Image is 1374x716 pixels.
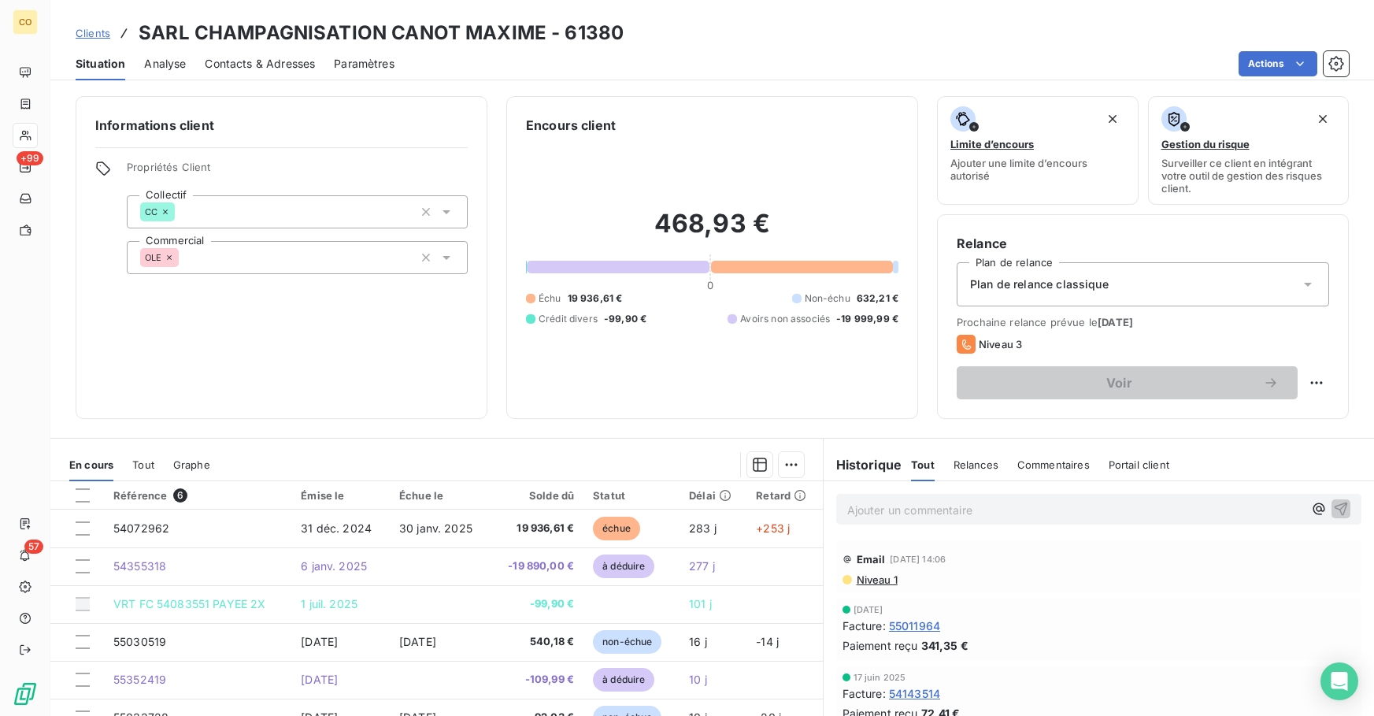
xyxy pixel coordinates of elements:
[707,279,713,291] span: 0
[95,116,468,135] h6: Informations client
[1017,458,1090,471] span: Commentaires
[500,634,574,650] span: 540,18 €
[500,558,574,574] span: -19 890,00 €
[593,517,640,540] span: échue
[593,555,654,578] span: à déduire
[970,276,1109,292] span: Plan de relance classique
[113,521,169,535] span: 54072962
[854,673,906,682] span: 17 juin 2025
[145,253,161,262] span: OLE
[593,630,661,654] span: non-échue
[334,56,394,72] span: Paramètres
[1161,157,1336,195] span: Surveiller ce client en intégrant votre outil de gestion des risques client.
[69,458,113,471] span: En cours
[824,455,902,474] h6: Historique
[836,312,898,326] span: -19 999,99 €
[740,312,830,326] span: Avoirs non associés
[1320,662,1358,700] div: Open Intercom Messenger
[399,521,472,535] span: 30 janv. 2025
[854,605,883,614] span: [DATE]
[1148,96,1350,205] button: Gestion du risqueSurveiller ce client en intégrant votre outil de gestion des risques client.
[173,488,187,503] span: 6
[957,316,1329,328] span: Prochaine relance prévue le
[173,458,210,471] span: Graphe
[843,637,918,654] span: Paiement reçu
[301,673,338,686] span: [DATE]
[76,25,110,41] a: Clients
[756,521,790,535] span: +253 j
[113,673,166,686] span: 55352419
[13,681,38,707] img: Logo LeanPay
[756,489,813,502] div: Retard
[689,635,707,648] span: 16 j
[76,56,125,72] span: Situation
[500,489,574,502] div: Solde dû
[568,291,623,306] span: 19 936,61 €
[921,637,968,654] span: 341,35 €
[689,489,737,502] div: Délai
[689,559,715,573] span: 277 j
[1098,316,1133,328] span: [DATE]
[593,489,670,502] div: Statut
[911,458,935,471] span: Tout
[1109,458,1169,471] span: Portail client
[144,56,186,72] span: Analyse
[500,521,574,536] span: 19 936,61 €
[957,366,1298,399] button: Voir
[500,672,574,688] span: -109,99 €
[593,668,654,692] span: à déduire
[539,312,598,326] span: Crédit divers
[1239,51,1317,76] button: Actions
[889,685,940,702] span: 54143514
[950,157,1125,182] span: Ajouter une limite d’encours autorisé
[145,207,157,217] span: CC
[857,553,886,566] span: Email
[843,618,886,634] span: Facture :
[113,488,282,503] div: Référence
[526,208,898,255] h2: 468,93 €
[689,521,717,535] span: 283 j
[113,559,166,573] span: 54355318
[1161,138,1250,150] span: Gestion du risque
[132,458,154,471] span: Tout
[127,161,468,183] span: Propriétés Client
[937,96,1139,205] button: Limite d’encoursAjouter une limite d’encours autorisé
[950,138,1034,150] span: Limite d’encours
[301,597,357,610] span: 1 juil. 2025
[857,291,898,306] span: 632,21 €
[399,635,436,648] span: [DATE]
[889,618,940,634] span: 55011964
[689,597,712,610] span: 101 j
[301,635,338,648] span: [DATE]
[17,151,43,165] span: +99
[205,56,315,72] span: Contacts & Adresses
[805,291,850,306] span: Non-échu
[957,234,1329,253] h6: Relance
[855,573,898,586] span: Niveau 1
[604,312,646,326] span: -99,90 €
[24,540,43,554] span: 57
[539,291,561,306] span: Échu
[175,205,187,219] input: Ajouter une valeur
[954,458,998,471] span: Relances
[113,597,266,610] span: VRT FC 54083551 PAYEE 2X
[500,596,574,612] span: -99,90 €
[113,635,166,648] span: 55030519
[843,685,886,702] span: Facture :
[756,635,779,648] span: -14 j
[890,555,946,564] span: [DATE] 14:06
[139,19,624,47] h3: SARL CHAMPAGNISATION CANOT MAXIME - 61380
[13,9,38,35] div: CO
[301,559,367,573] span: 6 janv. 2025
[526,116,616,135] h6: Encours client
[76,27,110,39] span: Clients
[979,338,1022,351] span: Niveau 3
[301,489,380,502] div: Émise le
[399,489,481,502] div: Échue le
[301,521,372,535] span: 31 déc. 2024
[976,377,1263,389] span: Voir
[179,250,191,265] input: Ajouter une valeur
[689,673,707,686] span: 10 j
